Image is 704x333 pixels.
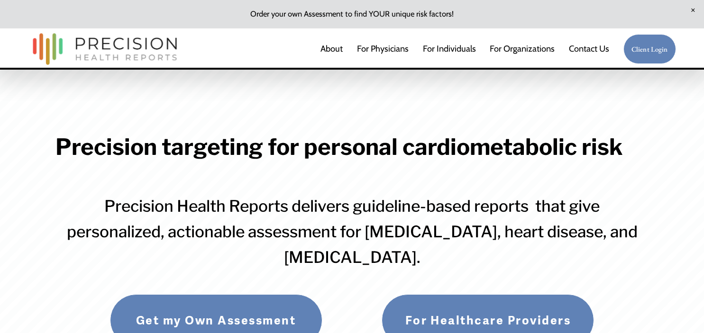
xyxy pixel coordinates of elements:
[623,34,676,64] a: Client Login
[423,39,476,58] a: For Individuals
[490,39,555,58] a: folder dropdown
[569,39,609,58] a: Contact Us
[28,29,182,69] img: Precision Health Reports
[55,133,623,161] strong: Precision targeting for personal cardiometabolic risk
[357,39,409,58] a: For Physicians
[490,40,555,58] span: For Organizations
[320,39,343,58] a: About
[55,193,649,270] h3: Precision Health Reports delivers guideline-based reports that give personalized, actionable asse...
